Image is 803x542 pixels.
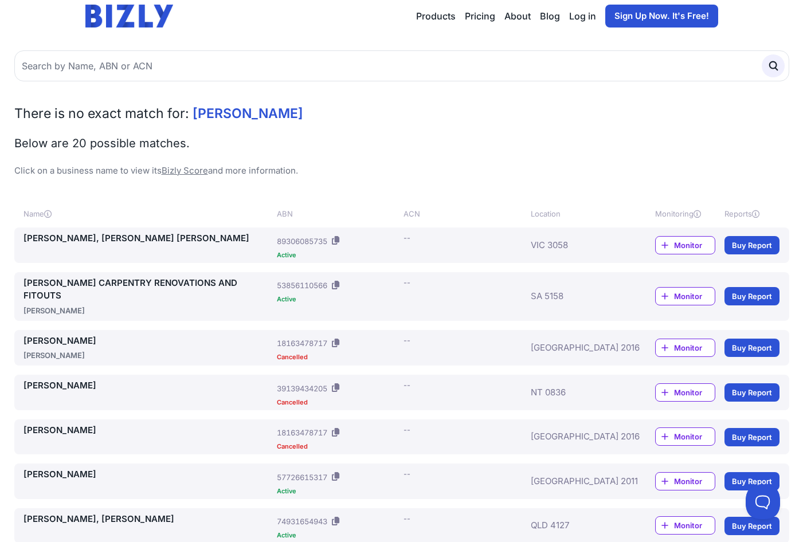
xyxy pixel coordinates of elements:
input: Search by Name, ABN or ACN [14,50,789,81]
div: 53856110566 [277,280,327,291]
span: Monitor [674,342,715,354]
span: Monitor [674,239,715,251]
div: Monitoring [655,208,715,219]
div: Active [277,532,399,539]
a: Buy Report [724,472,780,490]
a: [PERSON_NAME] [23,335,273,348]
a: Blog [540,9,560,23]
div: Name [23,208,273,219]
a: [PERSON_NAME], [PERSON_NAME] [PERSON_NAME] [23,232,273,245]
div: 18163478717 [277,427,327,438]
a: Monitor [655,383,715,402]
div: QLD 4127 [531,513,621,539]
div: ACN [404,208,526,219]
a: Monitor [655,287,715,305]
span: Below are 20 possible matches. [14,136,190,150]
a: Buy Report [724,236,780,254]
a: [PERSON_NAME] [23,468,273,481]
span: Monitor [674,431,715,442]
div: 57726615317 [277,472,327,483]
span: Monitor [674,387,715,398]
div: [PERSON_NAME] [23,349,273,361]
button: Products [416,9,456,23]
div: 74931654943 [277,516,327,527]
a: [PERSON_NAME] CARPENTRY RENOVATIONS AND FITOUTS [23,277,273,303]
a: [PERSON_NAME], [PERSON_NAME] [23,513,273,526]
div: [PERSON_NAME] [23,305,273,316]
a: Monitor [655,472,715,490]
a: Buy Report [724,517,780,535]
div: Location [531,208,621,219]
a: Buy Report [724,383,780,402]
div: VIC 3058 [531,232,621,258]
div: 39139434205 [277,383,327,394]
div: SA 5158 [531,277,621,316]
a: [PERSON_NAME] [23,379,273,392]
div: -- [404,335,410,346]
a: Log in [569,9,596,23]
div: ABN [277,208,399,219]
a: Buy Report [724,287,780,305]
a: Monitor [655,339,715,357]
a: Buy Report [724,339,780,357]
div: -- [404,277,410,288]
a: Monitor [655,427,715,446]
span: Monitor [674,290,715,302]
div: -- [404,232,410,243]
div: 18163478717 [277,337,327,349]
div: NT 0836 [531,379,621,406]
iframe: Toggle Customer Support [746,485,780,519]
div: Active [277,296,399,303]
div: Cancelled [277,354,399,360]
div: -- [404,379,410,391]
div: [GEOGRAPHIC_DATA] 2016 [531,424,621,450]
div: Cancelled [277,399,399,406]
a: Buy Report [724,428,780,446]
a: Monitor [655,516,715,535]
span: There is no exact match for: [14,105,189,121]
span: Monitor [674,520,715,531]
span: [PERSON_NAME] [193,105,303,121]
p: Click on a business name to view its and more information. [14,164,789,178]
div: 89306085735 [277,235,327,247]
a: Sign Up Now. It's Free! [605,5,718,28]
a: Monitor [655,236,715,254]
a: [PERSON_NAME] [23,424,273,437]
div: Active [277,252,399,258]
div: [GEOGRAPHIC_DATA] 2016 [531,335,621,362]
a: About [504,9,531,23]
div: -- [404,468,410,480]
div: -- [404,424,410,435]
div: -- [404,513,410,524]
a: Bizly Score [162,165,208,176]
a: Pricing [465,9,495,23]
div: Reports [724,208,780,219]
div: Cancelled [277,443,399,450]
div: Active [277,488,399,494]
div: [GEOGRAPHIC_DATA] 2011 [531,468,621,494]
span: Monitor [674,476,715,487]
